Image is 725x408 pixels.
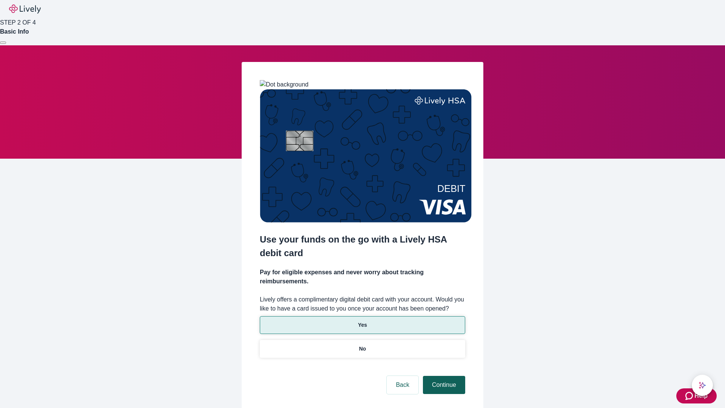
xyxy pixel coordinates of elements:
span: Help [694,391,708,400]
svg: Zendesk support icon [685,391,694,400]
img: Lively [9,5,41,14]
button: Back [387,376,418,394]
svg: Lively AI Assistant [699,382,706,389]
p: Yes [358,321,367,329]
img: Dot background [260,80,309,89]
button: Continue [423,376,465,394]
button: chat [692,375,713,396]
img: Debit card [260,89,472,223]
button: No [260,340,465,358]
h2: Use your funds on the go with a Lively HSA debit card [260,233,465,260]
button: Zendesk support iconHelp [676,388,717,403]
button: Yes [260,316,465,334]
label: Lively offers a complimentary digital debit card with your account. Would you like to have a card... [260,295,465,313]
p: No [359,345,366,353]
h4: Pay for eligible expenses and never worry about tracking reimbursements. [260,268,465,286]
